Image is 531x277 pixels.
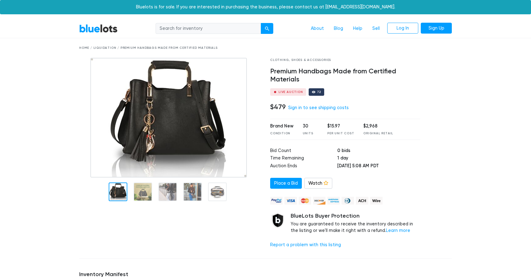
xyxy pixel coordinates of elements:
[284,197,297,205] img: visa-79caf175f036a155110d1892330093d4c38f53c55c9ec9e2c3a54a56571784bb.png
[363,131,393,136] div: Original Retail
[386,228,410,233] a: Learn more
[270,147,337,155] td: Bid Count
[327,123,354,130] div: $15.97
[304,178,332,189] a: Watch
[387,23,418,34] a: Log In
[270,163,337,170] td: Auction Ends
[337,155,420,163] td: 1 day
[317,90,321,94] div: 72
[329,23,348,35] a: Blog
[421,23,452,34] a: Sign Up
[291,213,420,234] div: You are guaranteed to receive the inventory described in the listing or we'll make it right with ...
[270,242,341,247] a: Report a problem with this listing
[356,197,368,205] img: ach-b7992fed28a4f97f893c574229be66187b9afb3f1a8d16a4691d3d3140a8ab00.png
[79,24,118,33] a: BlueLots
[327,197,340,205] img: american_express-ae2a9f97a040b4b41f6397f7637041a5861d5f99d0716c09922aba4e24c8547d.png
[299,197,311,205] img: mastercard-42073d1d8d11d6635de4c079ffdb20a4f30a903dc55d1612383a1b395dd17f39.png
[291,213,420,219] h5: BlueLots Buyer Protection
[337,163,420,170] td: [DATE] 5:08 AM PDT
[370,197,383,205] img: wire-908396882fe19aaaffefbd8e17b12f2f29708bd78693273c0e28e3a24408487f.png
[79,46,452,50] div: Home / Liquidation / Premium Handbags Made from Certified Materials
[303,123,318,130] div: 30
[90,58,247,178] img: bf2101ee-58b1-4b77-8e9a-4aeaaf4967f4-1731135554.jpg
[313,197,325,205] img: discover-82be18ecfda2d062aad2762c1ca80e2d36a4073d45c9e0ffae68cd515fbd3d32.png
[348,23,367,35] a: Help
[156,23,261,34] input: Search for inventory
[303,131,318,136] div: Units
[367,23,385,35] a: Sell
[270,178,302,189] a: Place a Bid
[337,147,420,155] td: 0 bids
[306,23,329,35] a: About
[270,103,286,111] h4: $479
[270,67,420,84] h4: Premium Handbags Made from Certified Materials
[363,123,393,130] div: $2,968
[288,105,349,110] a: Sign in to see shipping costs
[270,123,293,130] div: Brand New
[270,213,286,228] img: buyer_protection_shield-3b65640a83011c7d3ede35a8e5a80bfdfaa6a97447f0071c1475b91a4b0b3d01.png
[270,155,337,163] td: Time Remaining
[270,131,293,136] div: Condition
[327,131,354,136] div: Per Unit Cost
[270,197,283,205] img: paypal_credit-80455e56f6e1299e8d57f40c0dcee7b8cd4ae79b9eccbfc37e2480457ba36de9.png
[342,197,354,205] img: diners_club-c48f30131b33b1bb0e5d0e2dbd43a8bea4cb12cb2961413e2f4250e06c020426.png
[270,58,420,62] div: Clothing, Shoes & Accessories
[279,90,303,94] div: Live Auction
